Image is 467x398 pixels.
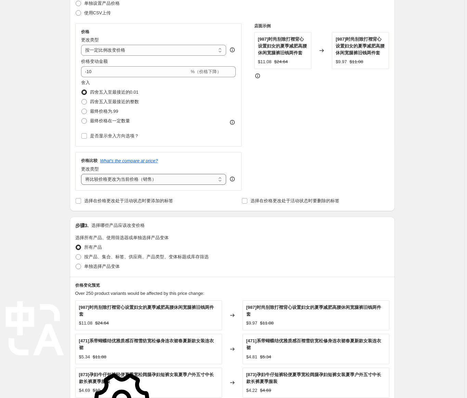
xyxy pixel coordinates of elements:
font: 舍入 [81,80,90,85]
font: 店面示例 [254,24,271,28]
font: 单独设置产品价格 [84,1,120,6]
input: -15 [81,66,190,77]
font: 更改类型 [81,166,99,171]
font: 四舍五入至最接近的整数 [90,99,139,104]
font: 选择在价格更改处于活动状态时要添加的标签 [84,198,173,203]
font: 步骤3. [75,223,89,228]
font: $24.64 [274,59,288,64]
font: 价格变动金额 [81,59,108,64]
div: help [229,176,236,182]
font: %（价格下降） [191,69,221,74]
font: 价格 [81,29,89,34]
font: $11.08 [258,59,272,64]
font: 价格比较 [81,158,98,163]
font: 价格变化预览 [75,283,100,288]
font: 按产品、集合、标签、供应商、产品类型、变体标题或库存筛选 [84,254,209,259]
font: 选择哪些产品应该改变价格 [91,223,145,228]
font: [987]时尚别致打褶背心设置妇女的夏季减肥高腰休闲宽腿裤旧钱两件套 [258,37,307,55]
font: 四舍五入至最接近的0.01 [90,90,139,95]
font: 使用CSV上传 [84,10,111,15]
font: 所有产品 [84,245,102,250]
font: [987]时尚别致打褶背心设置妇女的夏季减肥高腰休闲宽腿裤旧钱两件套 [336,37,385,55]
font: 最终价格为.99 [90,109,118,114]
font: $11.08 [350,59,363,64]
div: help [229,46,236,53]
font: 最终价格在一定数量 [90,118,130,123]
font: 更改类型 [81,37,99,42]
span: Over 250 product variants would be affected by this price change: [75,291,205,296]
font: 单独选择产品变体 [84,264,120,269]
font: 是否显示舍入方向选项？ [90,133,139,138]
font: $9.97 [336,59,347,64]
font: 选择在价格更改处于活动状态时要删除的标签 [250,198,339,203]
font: 选择所有产品、使用筛选器或单独选择产品变体 [75,235,169,240]
button: What's the compare at price? [100,158,158,163]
